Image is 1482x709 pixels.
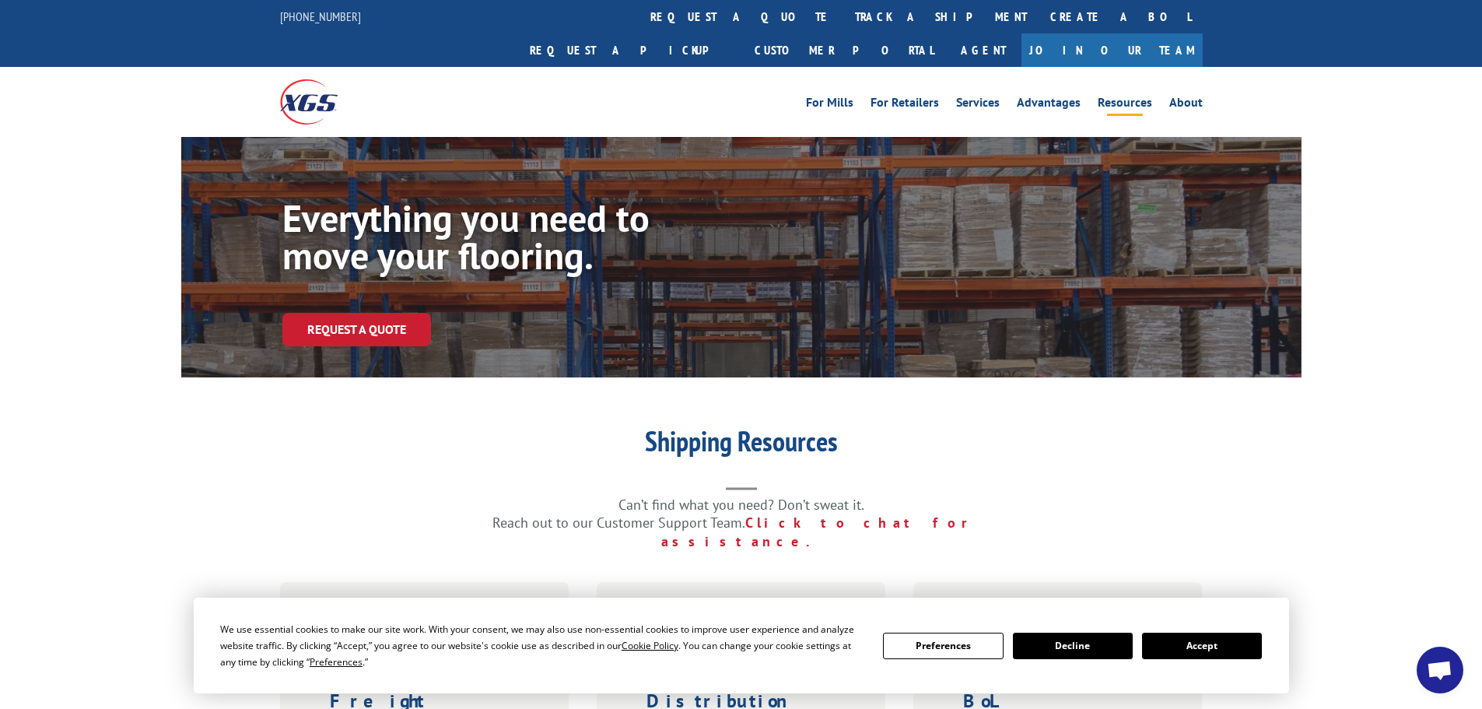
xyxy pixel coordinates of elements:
a: Agent [945,33,1021,67]
a: Request a Quote [282,313,431,346]
h1: Shipping Resources [430,427,1053,463]
a: [PHONE_NUMBER] [280,9,361,24]
div: Cookie Consent Prompt [194,598,1289,693]
div: We use essential cookies to make our site work. With your consent, we may also use non-essential ... [220,621,864,670]
div: Open chat [1417,647,1463,693]
a: Request a pickup [518,33,743,67]
h1: Everything you need to move your flooring. [282,199,749,282]
a: Click to chat for assistance. [661,514,990,550]
a: Join Our Team [1021,33,1203,67]
button: Preferences [883,633,1003,659]
p: Can’t find what you need? Don’t sweat it. Reach out to our Customer Support Team. [430,496,1053,551]
button: Decline [1013,633,1133,659]
a: Customer Portal [743,33,945,67]
a: Services [956,97,1000,114]
button: Accept [1142,633,1262,659]
a: About [1169,97,1203,114]
a: For Retailers [871,97,939,114]
a: Resources [1098,97,1152,114]
span: Preferences [310,655,363,669]
a: Advantages [1017,97,1081,114]
a: For Mills [806,97,853,114]
span: Cookie Policy [622,639,678,652]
